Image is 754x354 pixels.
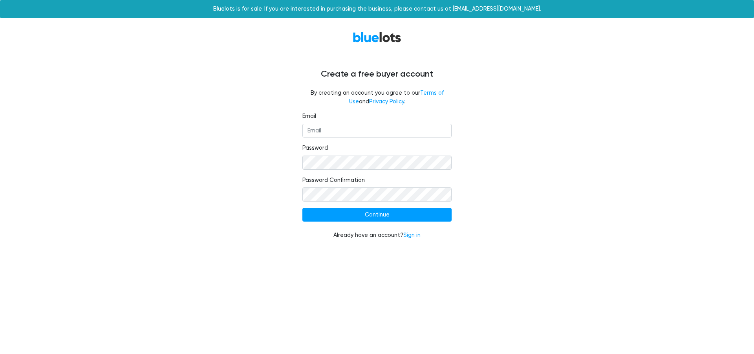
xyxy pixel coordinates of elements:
h4: Create a free buyer account [141,69,613,79]
input: Email [302,124,452,138]
a: Sign in [403,232,421,238]
fieldset: By creating an account you agree to our and . [302,89,452,106]
input: Continue [302,208,452,222]
a: Terms of Use [349,90,444,105]
label: Password Confirmation [302,176,365,185]
div: Already have an account? [302,231,452,240]
a: BlueLots [353,31,401,43]
a: Privacy Policy [369,98,404,105]
label: Email [302,112,316,121]
label: Password [302,144,328,152]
